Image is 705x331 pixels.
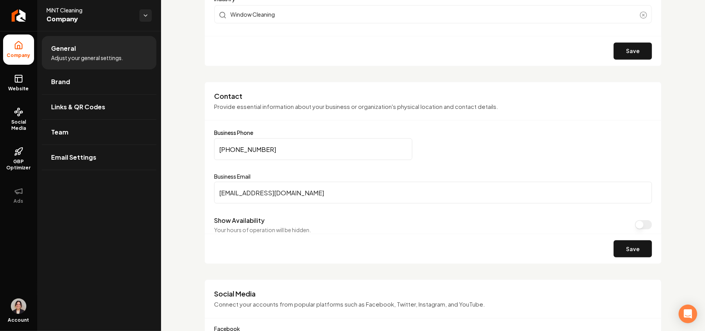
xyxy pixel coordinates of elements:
[3,119,34,131] span: Social Media
[214,289,652,298] h3: Social Media
[214,102,652,111] p: Provide essential information about your business or organization's physical location and contact...
[214,182,652,203] input: Business Email
[214,300,652,309] p: Connect your accounts from popular platforms such as Facebook, Twitter, Instagram, and YouTube.
[614,240,652,257] button: Save
[8,317,29,323] span: Account
[51,153,96,162] span: Email Settings
[12,9,26,22] img: Rebolt Logo
[46,6,133,14] span: MiNT Cleaning
[3,159,34,171] span: GBP Optimizer
[5,86,32,92] span: Website
[42,95,156,119] a: Links & QR Codes
[214,91,652,101] h3: Contact
[214,172,652,180] label: Business Email
[3,101,34,138] a: Social Media
[614,43,652,60] button: Save
[51,44,76,53] span: General
[11,198,27,204] span: Ads
[46,14,133,25] span: Company
[42,69,156,94] a: Brand
[4,52,34,59] span: Company
[51,77,70,86] span: Brand
[214,216,264,224] label: Show Availability
[42,145,156,170] a: Email Settings
[3,68,34,98] a: Website
[11,298,26,314] img: Brisa Leon
[42,120,156,145] a: Team
[51,102,105,112] span: Links & QR Codes
[214,226,311,234] p: Your hours of operation will be hidden.
[51,54,123,62] span: Adjust your general settings.
[679,305,697,323] div: Open Intercom Messenger
[214,130,652,135] label: Business Phone
[11,298,26,314] button: Open user button
[3,141,34,177] a: GBP Optimizer
[3,180,34,210] button: Ads
[51,128,69,137] span: Team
